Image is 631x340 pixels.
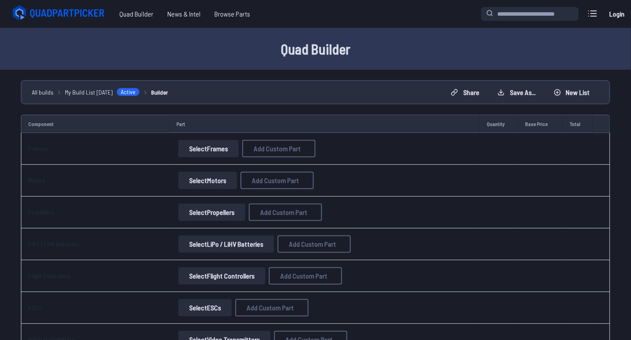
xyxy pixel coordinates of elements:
[178,172,237,189] button: SelectMotors
[176,172,239,189] a: SelectMotors
[28,177,45,184] a: Motors
[21,115,170,133] td: Component
[65,88,113,97] span: My Build List [DATE]
[28,145,47,152] a: Frames
[563,115,593,133] td: Total
[176,267,267,285] a: SelectFlight Controllers
[170,115,480,133] td: Part
[289,241,336,248] span: Add Custom Part
[178,140,239,157] button: SelectFrames
[178,299,232,316] button: SelectESCs
[176,235,276,253] a: SelectLiPo / LiHV Batteries
[176,140,241,157] a: SelectFrames
[269,267,342,285] button: Add Custom Part
[518,115,563,133] td: Base Price
[280,272,327,279] span: Add Custom Part
[28,240,79,248] a: LiPo / LiHV Batteries
[151,88,168,97] a: Builder
[178,235,274,253] button: SelectLiPo / LiHV Batteries
[160,5,207,23] a: News & Intel
[607,5,628,23] a: Login
[247,304,294,311] span: Add Custom Part
[260,209,307,216] span: Add Custom Part
[28,272,71,279] a: Flight Controllers
[249,204,322,221] button: Add Custom Part
[178,267,265,285] button: SelectFlight Controllers
[490,85,543,99] button: Save as...
[252,177,299,184] span: Add Custom Part
[546,85,597,99] button: New List
[32,88,54,97] a: All builds
[242,140,315,157] button: Add Custom Part
[116,88,140,96] span: Active
[176,299,234,316] a: SelectESCs
[178,204,245,221] button: SelectPropellers
[241,172,314,189] button: Add Custom Part
[480,115,518,133] td: Quantity
[254,145,301,152] span: Add Custom Part
[112,5,160,23] a: Quad Builder
[28,208,54,216] a: Propellers
[65,88,140,97] a: My Build List [DATE]Active
[207,5,257,23] a: Browse Parts
[37,38,594,59] h1: Quad Builder
[28,304,41,311] a: ESCs
[176,204,247,221] a: SelectPropellers
[444,85,487,99] button: Share
[235,299,309,316] button: Add Custom Part
[278,235,351,253] button: Add Custom Part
